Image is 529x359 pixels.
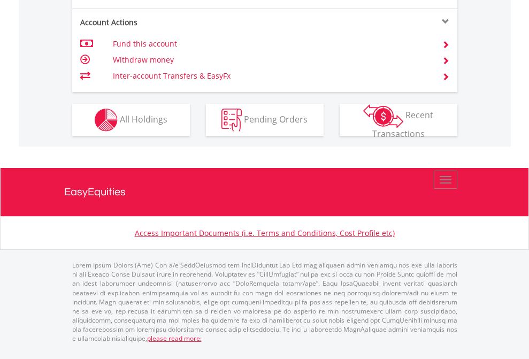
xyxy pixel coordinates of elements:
[64,168,465,216] a: EasyEquities
[72,17,265,28] div: Account Actions
[147,334,202,343] a: please read more:
[244,113,308,125] span: Pending Orders
[72,104,190,136] button: All Holdings
[206,104,324,136] button: Pending Orders
[113,68,429,84] td: Inter-account Transfers & EasyFx
[95,109,118,132] img: holdings-wht.png
[113,36,429,52] td: Fund this account
[340,104,457,136] button: Recent Transactions
[363,104,403,128] img: transactions-zar-wht.png
[113,52,429,68] td: Withdraw money
[221,109,242,132] img: pending_instructions-wht.png
[120,113,167,125] span: All Holdings
[135,228,395,238] a: Access Important Documents (i.e. Terms and Conditions, Cost Profile etc)
[72,261,457,343] p: Lorem Ipsum Dolors (Ame) Con a/e SeddOeiusmod tem InciDiduntut Lab Etd mag aliquaen admin veniamq...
